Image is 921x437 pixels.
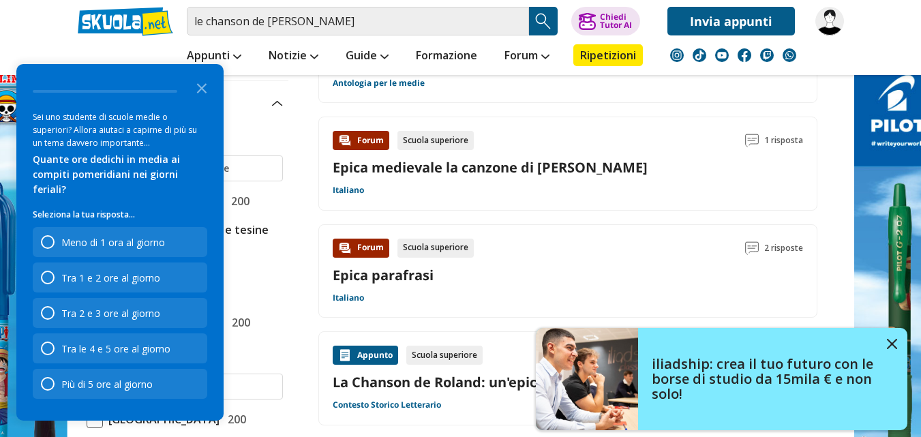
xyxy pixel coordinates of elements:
div: Meno di 1 ora al giorno [61,236,165,249]
img: close [887,339,897,349]
div: Scuola superiore [397,131,474,150]
div: Appunto [333,346,398,365]
a: Epica medievale la canzone di [PERSON_NAME] [333,158,648,177]
a: Appunti [183,44,245,69]
a: Italiano [333,292,364,303]
img: instagram [670,48,684,62]
img: tiktok [693,48,706,62]
img: Commenti lettura [745,241,759,255]
div: Chiedi Tutor AI [600,13,632,29]
img: Cerca appunti, riassunti o versioni [533,11,554,31]
a: Epica parafrasi [333,266,434,284]
img: Appunti contenuto [338,348,352,362]
img: fedeee55555 [815,7,844,35]
div: Più di 5 ore al giorno [33,369,207,399]
span: 200 [226,314,250,331]
div: Forum [333,131,389,150]
div: Meno di 1 ora al giorno [33,227,207,257]
button: Close the survey [188,74,215,101]
a: Contesto Storico Letterario [333,400,441,410]
div: Scuola superiore [397,239,474,258]
img: Forum contenuto [338,241,352,255]
span: 200 [226,192,250,210]
img: Forum contenuto [338,134,352,147]
div: Tra 2 e 3 ore al giorno [33,298,207,328]
img: twitch [760,48,774,62]
div: Più di 5 ore al giorno [61,378,153,391]
a: Formazione [412,44,481,69]
input: Cerca appunti, riassunti o versioni [187,7,529,35]
a: Antologia per le medie [333,78,425,89]
img: WhatsApp [783,48,796,62]
p: Seleziona la tua risposta... [33,208,207,222]
div: Tra 1 e 2 ore al giorno [33,262,207,292]
div: Quante ore dedichi in media ai compiti pomeridiani nei giorni feriali? [33,152,207,197]
img: facebook [738,48,751,62]
a: Guide [342,44,392,69]
img: Commenti lettura [745,134,759,147]
div: Survey [16,64,224,421]
a: Invia appunti [667,7,795,35]
a: Ripetizioni [573,44,643,66]
img: youtube [715,48,729,62]
div: Sei uno studente di scuole medie o superiori? Allora aiutaci a capirne di più su un tema davvero ... [33,110,207,149]
div: Tra le 4 e 5 ore al giorno [61,342,170,355]
button: Search Button [529,7,558,35]
div: Scuola superiore [406,346,483,365]
span: 200 [222,410,246,428]
span: 1 risposta [764,131,803,150]
a: Italiano [333,185,364,196]
a: iliadship: crea il tuo futuro con le borse di studio da 15mila € e non solo! [536,328,907,430]
h4: iliadship: crea il tuo futuro con le borse di studio da 15mila € e non solo! [652,357,877,402]
div: Tra le 4 e 5 ore al giorno [33,333,207,363]
div: Forum [333,239,389,258]
a: La Chanson de Roland: un'epica medievale tra storia e leggenda [333,373,803,391]
a: Notizie [265,44,322,69]
div: Tra 2 e 3 ore al giorno [61,307,160,320]
div: Tra 1 e 2 ore al giorno [61,271,160,284]
button: ChiediTutor AI [571,7,640,35]
span: 2 risposte [764,239,803,258]
img: Apri e chiudi sezione [272,101,283,106]
a: Forum [501,44,553,69]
